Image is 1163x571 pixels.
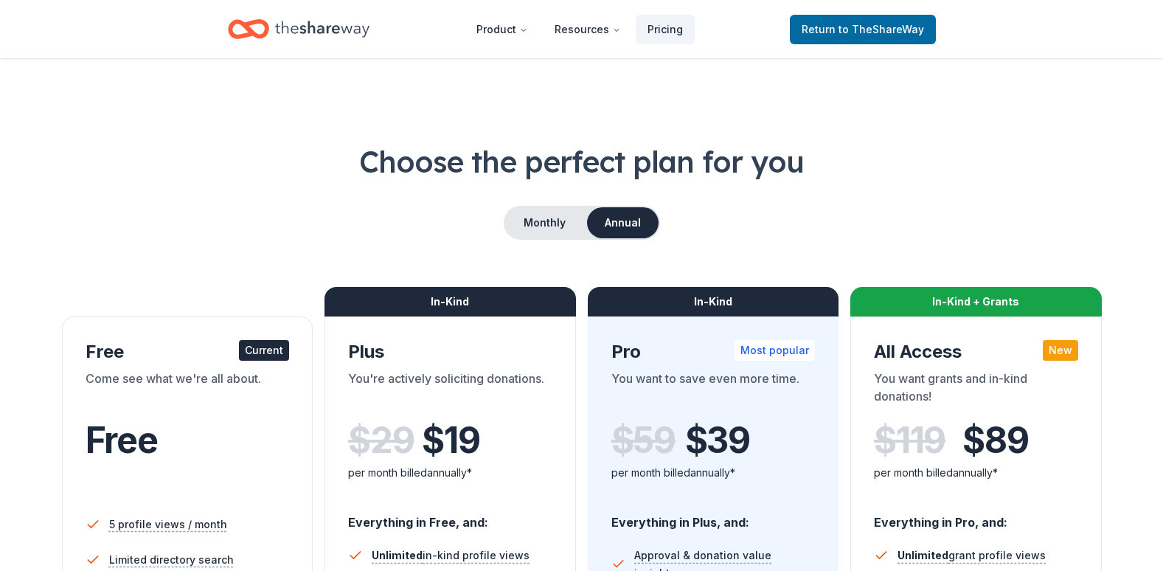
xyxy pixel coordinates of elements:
div: per month billed annually* [611,464,816,482]
div: Come see what we're all about. [86,370,290,411]
button: Monthly [505,207,584,238]
span: in-kind profile views [372,549,530,561]
div: Plus [348,340,552,364]
h1: Choose the perfect plan for you [59,141,1104,182]
span: $ 19 [422,420,479,461]
div: Most popular [735,340,815,361]
div: Pro [611,340,816,364]
span: grant profile views [898,549,1046,561]
div: Free [86,340,290,364]
span: 5 profile views / month [109,516,227,533]
button: Annual [587,207,659,238]
div: Everything in Pro, and: [874,501,1078,532]
div: Everything in Plus, and: [611,501,816,532]
div: You want to save even more time. [611,370,816,411]
div: In-Kind [324,287,576,316]
span: to TheShareWay [839,23,924,35]
div: In-Kind [588,287,839,316]
div: New [1043,340,1078,361]
div: per month billed annually* [348,464,552,482]
span: Return [802,21,924,38]
nav: Main [465,12,695,46]
span: Limited directory search [109,551,234,569]
div: All Access [874,340,1078,364]
button: Resources [543,15,633,44]
div: Current [239,340,289,361]
span: $ 89 [962,420,1028,461]
a: Returnto TheShareWay [790,15,936,44]
span: $ 39 [685,420,750,461]
div: Everything in Free, and: [348,501,552,532]
button: Product [465,15,540,44]
span: Unlimited [372,549,423,561]
div: You want grants and in-kind donations! [874,370,1078,411]
a: Pricing [636,15,695,44]
a: Home [228,12,369,46]
div: per month billed annually* [874,464,1078,482]
span: Free [86,418,158,462]
div: In-Kind + Grants [850,287,1102,316]
div: You're actively soliciting donations. [348,370,552,411]
span: Unlimited [898,549,948,561]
